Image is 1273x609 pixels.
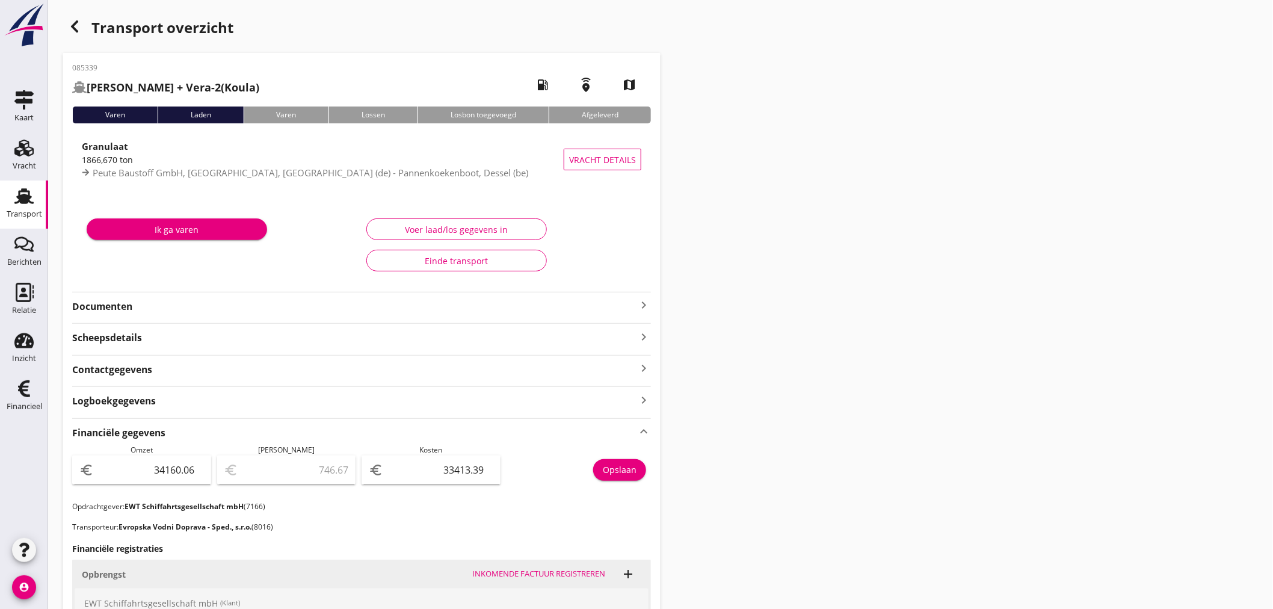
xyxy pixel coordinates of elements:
div: Financieel [7,403,42,410]
strong: Financiële gegevens [72,426,165,440]
i: keyboard_arrow_right [636,298,651,312]
i: keyboard_arrow_right [636,329,651,345]
i: add [621,567,635,581]
strong: [PERSON_NAME] + Vera-2 [87,80,221,94]
small: (Klant) [220,598,240,608]
i: keyboard_arrow_right [636,392,651,408]
strong: Scheepsdetails [72,331,142,345]
strong: Evropska Vodni Doprava - Sped., s.r.o. [119,522,251,532]
button: Inkomende factuur registreren [467,566,610,583]
strong: Logboekgegevens [72,394,156,408]
i: keyboard_arrow_right [636,360,651,377]
button: Einde transport [366,250,547,271]
i: account_circle [12,575,36,599]
div: Lossen [328,107,418,123]
span: Peute Baustoff GmbH, [GEOGRAPHIC_DATA], [GEOGRAPHIC_DATA] (de) - Pannenkoekenboot, Dessel (be) [93,167,528,179]
button: Voer laad/los gegevens in [366,218,547,240]
div: Inkomende factuur registreren [472,568,605,580]
div: Inzicht [12,354,36,362]
div: Relatie [12,306,36,314]
div: Vracht [13,162,36,170]
h2: (Koula) [72,79,259,96]
div: Afgeleverd [549,107,651,123]
span: Omzet [131,445,153,455]
i: local_gas_station [526,68,559,102]
span: Vracht details [569,153,636,166]
strong: Granulaat [82,140,128,152]
i: euro [79,463,94,477]
div: Ik ga varen [96,223,257,236]
a: Granulaat1866,670 tonPeute Baustoff GmbH, [GEOGRAPHIC_DATA], [GEOGRAPHIC_DATA] (de) - Pannenkoeke... [72,133,651,186]
div: 1866,670 ton [82,153,564,166]
div: Varen [72,107,158,123]
div: Einde transport [377,255,537,267]
div: Varen [244,107,329,123]
strong: Opbrengst [82,569,126,580]
img: logo-small.a267ee39.svg [2,3,46,48]
div: Losbon toegevoegd [418,107,549,123]
div: Transport [7,210,42,218]
p: Transporteur: (8016) [72,522,651,533]
div: Opslaan [603,463,636,476]
span: [PERSON_NAME] [258,445,315,455]
div: Transport overzicht [63,14,661,43]
button: Ik ga varen [87,218,267,240]
i: euro [369,463,383,477]
i: keyboard_arrow_up [636,424,651,440]
strong: EWT Schiffahrtsgesellschaft mbH [125,501,244,512]
p: 085339 [72,63,259,73]
button: Vracht details [564,149,641,170]
p: Opdrachtgever: (7166) [72,501,651,512]
h3: Financiële registraties [72,542,651,555]
div: Berichten [7,258,42,266]
i: emergency_share [569,68,603,102]
div: Voer laad/los gegevens in [377,223,537,236]
div: Laden [158,107,244,123]
strong: Contactgegevens [72,363,152,377]
button: Opslaan [593,459,646,481]
div: Kaart [14,114,34,122]
i: map [612,68,646,102]
strong: Documenten [72,300,636,314]
input: 0,00 [386,460,493,480]
span: Kosten [419,445,442,455]
input: 0,00 [96,460,204,480]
